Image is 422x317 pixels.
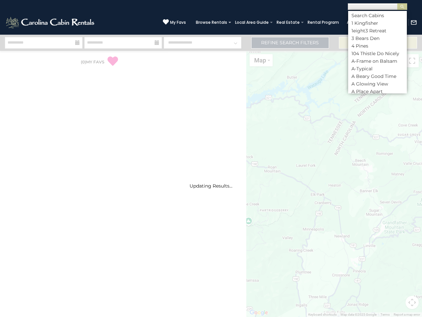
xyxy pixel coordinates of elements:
[170,19,186,25] span: My Favs
[348,13,407,18] li: Search Cabins
[273,18,303,27] a: Real Estate
[344,18,363,27] a: About
[348,51,407,56] li: 104 Thistle Do Nicely
[348,35,407,41] li: 3 Bears Den
[348,66,407,72] li: A-Typical
[348,43,407,49] li: 4 Pines
[163,19,186,26] a: My Favs
[348,58,407,64] li: A-Frame on Balsam
[348,81,407,87] li: A Glowing View
[304,18,342,27] a: Rental Program
[193,18,230,27] a: Browse Rentals
[348,28,407,34] li: 1eight3 Retreat
[348,73,407,79] li: A Beary Good Time
[348,20,407,26] li: 1 Kingfisher
[5,16,96,29] img: White-1-2.png
[232,18,272,27] a: Local Area Guide
[410,19,417,26] img: mail-regular-white.png
[348,88,407,94] li: A Place Apart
